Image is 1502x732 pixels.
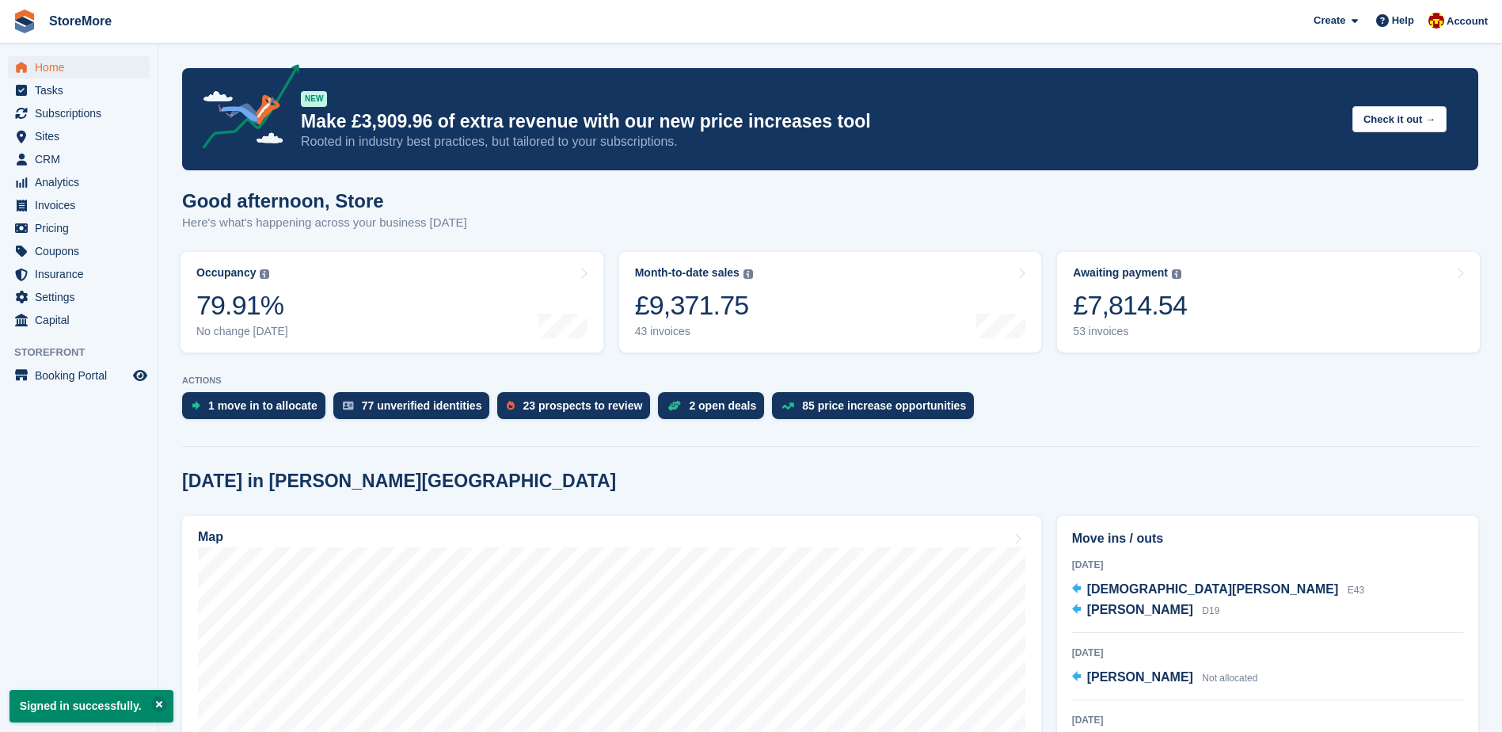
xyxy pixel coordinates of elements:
div: 2 open deals [689,399,756,412]
img: price_increase_opportunities-93ffe204e8149a01c8c9dc8f82e8f89637d9d84a8eef4429ea346261dce0b2c0.svg [781,402,794,410]
h2: Map [198,530,223,544]
p: Make £3,909.96 of extra revenue with our new price increases tool [301,110,1340,133]
div: [DATE] [1072,646,1463,660]
a: menu [8,240,150,262]
span: Coupons [35,240,130,262]
a: 77 unverified identities [333,392,498,427]
a: menu [8,56,150,78]
span: Help [1392,13,1414,29]
h2: [DATE] in [PERSON_NAME][GEOGRAPHIC_DATA] [182,471,616,492]
span: Analytics [35,171,130,193]
a: 1 move in to allocate [182,392,333,427]
a: Occupancy 79.91% No change [DATE] [181,252,603,353]
a: menu [8,309,150,331]
div: 43 invoices [635,325,753,338]
p: Here's what's happening across your business [DATE] [182,214,467,232]
a: menu [8,263,150,285]
img: move_ins_to_allocate_icon-fdf77a2bb77ea45bf5b3d319d69a93e2d87916cf1d5bf7949dd705db3b84f3ca.svg [192,401,200,410]
span: Booking Portal [35,364,130,387]
img: price-adjustments-announcement-icon-8257ccfd72463d97f412b2fc003d46551f7dbcb40ab6d574587a9cd5c0d94... [189,64,300,154]
div: 85 price increase opportunities [802,399,966,412]
a: menu [8,364,150,387]
span: D19 [1202,605,1219,616]
div: 53 invoices [1073,325,1187,338]
a: menu [8,79,150,101]
span: Subscriptions [35,102,130,124]
a: Month-to-date sales £9,371.75 43 invoices [619,252,1042,353]
div: 77 unverified identities [362,399,482,412]
a: [PERSON_NAME] D19 [1072,600,1220,621]
a: menu [8,102,150,124]
div: £9,371.75 [635,289,753,322]
img: prospect-51fa495bee0391a8d652442698ab0144808aea92771e9ea1ae160a38d050c398.svg [507,401,515,410]
a: menu [8,171,150,193]
a: Preview store [131,366,150,385]
span: Capital [35,309,130,331]
span: Invoices [35,194,130,216]
a: Awaiting payment £7,814.54 53 invoices [1057,252,1480,353]
span: E43 [1348,585,1364,596]
span: [PERSON_NAME] [1087,603,1193,616]
span: CRM [35,148,130,170]
a: 23 prospects to review [497,392,658,427]
img: Store More Team [1428,13,1444,29]
h2: Move ins / outs [1072,529,1463,548]
div: Month-to-date sales [635,266,740,280]
span: Not allocated [1202,673,1257,684]
img: verify_identity-adf6edd0f0f0b5bbfe63781bf79b02c33cf7c696d77639b501bdc392416b5a36.svg [343,401,354,410]
p: Signed in successfully. [10,690,173,722]
a: menu [8,148,150,170]
div: No change [DATE] [196,325,288,338]
p: Rooted in industry best practices, but tailored to your subscriptions. [301,133,1340,151]
span: Tasks [35,79,130,101]
div: 23 prospects to review [523,399,642,412]
div: 1 move in to allocate [208,399,318,412]
a: menu [8,125,150,147]
a: menu [8,286,150,308]
img: icon-info-grey-7440780725fd019a000dd9b08b2336e03edf1995a4989e88bcd33f0948082b44.svg [260,269,269,279]
span: [PERSON_NAME] [1087,670,1193,684]
a: [PERSON_NAME] Not allocated [1072,668,1258,688]
div: 79.91% [196,289,288,322]
span: Create [1314,13,1345,29]
span: Account [1447,13,1488,29]
a: menu [8,217,150,239]
h1: Good afternoon, Store [182,190,467,212]
img: deal-1b604bf984904fb50ccaf53a9ad4b4a5d6e5aea283cecdc64d6e3604feb123c2.svg [667,400,681,411]
a: [DEMOGRAPHIC_DATA][PERSON_NAME] E43 [1072,580,1364,600]
span: [DEMOGRAPHIC_DATA][PERSON_NAME] [1087,582,1339,596]
div: Occupancy [196,266,256,280]
div: [DATE] [1072,558,1463,572]
a: menu [8,194,150,216]
a: 2 open deals [658,392,772,427]
img: icon-info-grey-7440780725fd019a000dd9b08b2336e03edf1995a4989e88bcd33f0948082b44.svg [1172,269,1181,279]
div: £7,814.54 [1073,289,1187,322]
img: stora-icon-8386f47178a22dfd0bd8f6a31ec36ba5ce8667c1dd55bd0f319d3a0aa187defe.svg [13,10,36,33]
span: Insurance [35,263,130,285]
span: Home [35,56,130,78]
span: Sites [35,125,130,147]
div: NEW [301,91,327,107]
span: Settings [35,286,130,308]
a: StoreMore [43,8,118,34]
a: 85 price increase opportunities [772,392,982,427]
div: Awaiting payment [1073,266,1168,280]
button: Check it out → [1352,106,1447,132]
span: Storefront [14,345,158,360]
img: icon-info-grey-7440780725fd019a000dd9b08b2336e03edf1995a4989e88bcd33f0948082b44.svg [743,269,753,279]
span: Pricing [35,217,130,239]
div: [DATE] [1072,713,1463,727]
p: ACTIONS [182,376,1478,386]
